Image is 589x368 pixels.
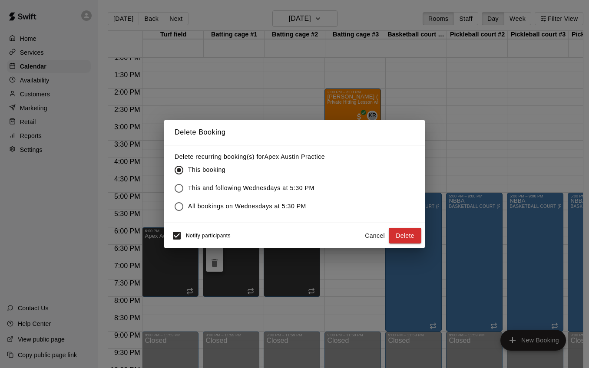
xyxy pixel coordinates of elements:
[389,228,421,244] button: Delete
[361,228,389,244] button: Cancel
[188,184,314,193] span: This and following Wednesdays at 5:30 PM
[175,152,325,161] label: Delete recurring booking(s) for Apex Austin Practice
[188,165,225,174] span: This booking
[188,202,306,211] span: All bookings on Wednesdays at 5:30 PM
[164,120,425,145] h2: Delete Booking
[186,233,231,239] span: Notify participants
